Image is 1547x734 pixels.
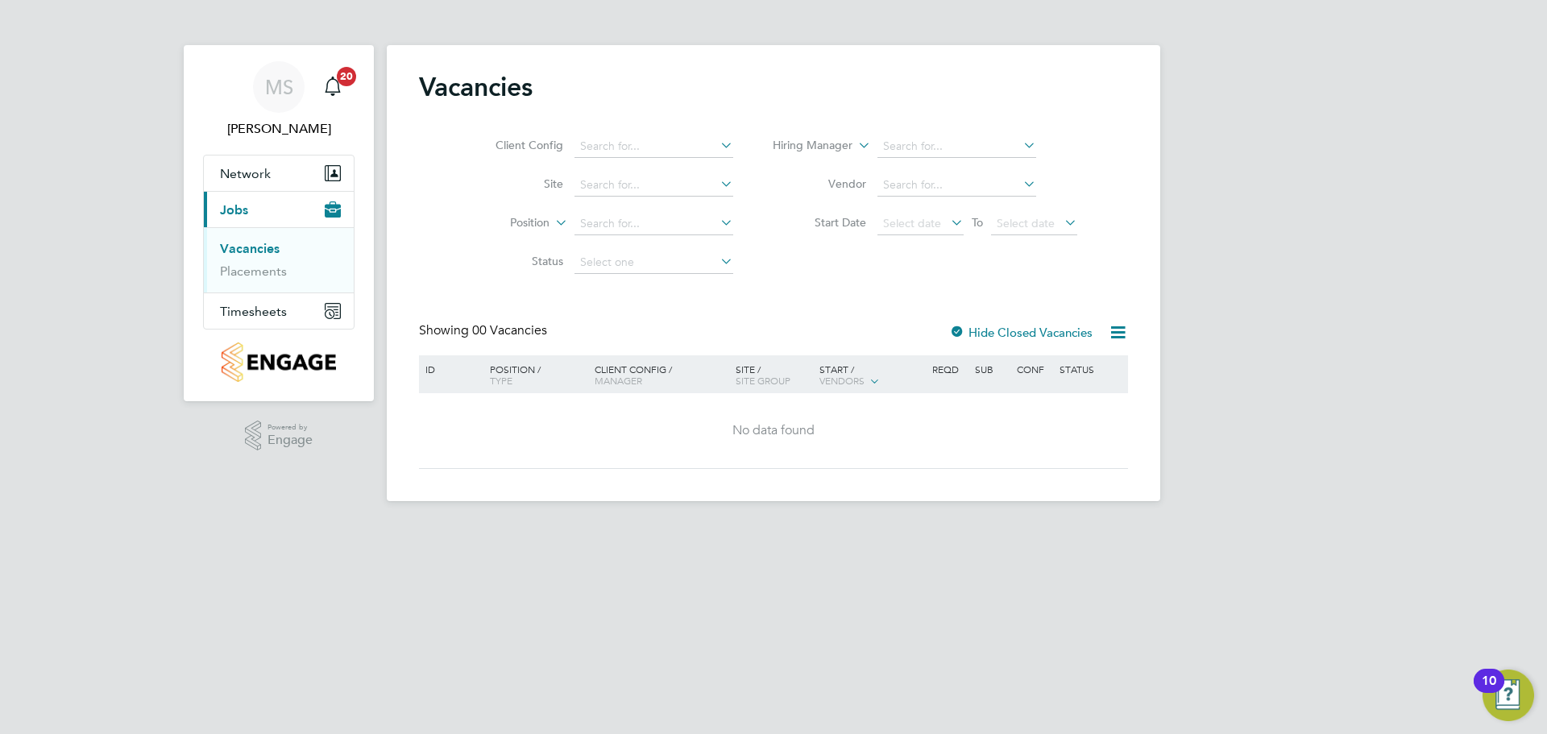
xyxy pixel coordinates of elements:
[317,61,349,113] a: 20
[1056,355,1126,383] div: Status
[574,135,733,158] input: Search for...
[268,421,313,434] span: Powered by
[877,174,1036,197] input: Search for...
[928,355,970,383] div: Reqd
[204,156,354,191] button: Network
[815,355,928,396] div: Start /
[819,374,865,387] span: Vendors
[490,374,512,387] span: Type
[220,263,287,279] a: Placements
[471,254,563,268] label: Status
[220,166,271,181] span: Network
[471,176,563,191] label: Site
[760,138,852,154] label: Hiring Manager
[732,355,816,394] div: Site /
[1013,355,1055,383] div: Conf
[203,342,355,382] a: Go to home page
[421,355,478,383] div: ID
[997,216,1055,230] span: Select date
[220,241,280,256] a: Vacancies
[220,202,248,218] span: Jobs
[204,227,354,292] div: Jobs
[245,421,313,451] a: Powered byEngage
[222,342,335,382] img: countryside-properties-logo-retina.png
[1483,670,1534,721] button: Open Resource Center, 10 new notifications
[967,212,988,233] span: To
[421,422,1126,439] div: No data found
[1482,681,1496,702] div: 10
[419,322,550,339] div: Showing
[595,374,642,387] span: Manager
[773,176,866,191] label: Vendor
[471,138,563,152] label: Client Config
[184,45,374,401] nav: Main navigation
[574,213,733,235] input: Search for...
[220,304,287,319] span: Timesheets
[337,67,356,86] span: 20
[265,77,293,97] span: MS
[877,135,1036,158] input: Search for...
[574,174,733,197] input: Search for...
[203,119,355,139] span: Mark Steadman
[204,293,354,329] button: Timesheets
[574,251,733,274] input: Select one
[773,215,866,230] label: Start Date
[591,355,732,394] div: Client Config /
[203,61,355,139] a: MS[PERSON_NAME]
[457,215,550,231] label: Position
[736,374,790,387] span: Site Group
[204,192,354,227] button: Jobs
[949,325,1093,340] label: Hide Closed Vacancies
[472,322,547,338] span: 00 Vacancies
[883,216,941,230] span: Select date
[971,355,1013,383] div: Sub
[419,71,533,103] h2: Vacancies
[478,355,591,394] div: Position /
[268,433,313,447] span: Engage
